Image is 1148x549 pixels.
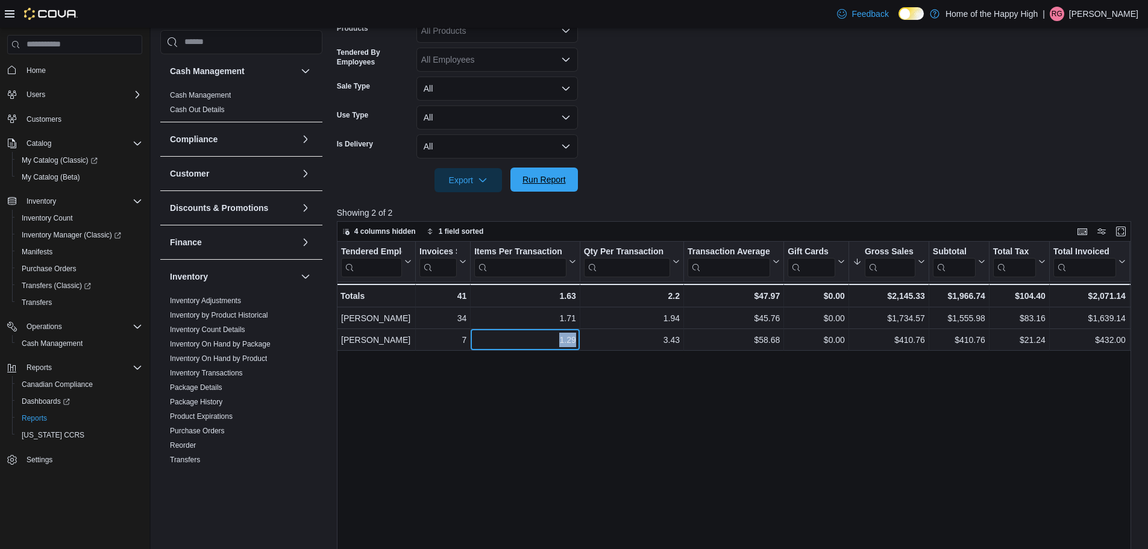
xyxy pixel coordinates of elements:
[22,413,47,423] span: Reports
[832,2,893,26] a: Feedback
[439,227,484,236] span: 1 field sorted
[170,368,243,378] span: Inventory Transactions
[1053,246,1116,277] div: Total Invoiced
[17,394,142,409] span: Dashboards
[27,66,46,75] span: Home
[17,153,142,168] span: My Catalog (Classic)
[170,369,243,377] a: Inventory Transactions
[2,86,147,103] button: Users
[688,311,780,325] div: $45.76
[933,333,985,347] div: $410.76
[865,246,915,257] div: Gross Sales
[933,246,985,277] button: Subtotal
[170,311,268,319] a: Inventory by Product Historical
[788,289,845,303] div: $0.00
[337,48,412,67] label: Tendered By Employees
[419,246,457,277] div: Invoices Sold
[337,110,368,120] label: Use Type
[340,289,412,303] div: Totals
[853,246,925,277] button: Gross Sales
[17,377,98,392] a: Canadian Compliance
[17,153,102,168] a: My Catalog (Classic)
[170,105,225,114] a: Cash Out Details
[688,246,770,277] div: Transaction Average
[170,133,218,145] h3: Compliance
[2,110,147,128] button: Customers
[354,227,416,236] span: 4 columns hidden
[1043,7,1045,21] p: |
[17,411,142,425] span: Reports
[1053,311,1126,325] div: $1,639.14
[337,24,368,33] label: Products
[2,193,147,210] button: Inventory
[12,227,147,243] a: Inventory Manager (Classic)
[298,201,313,215] button: Discounts & Promotions
[561,55,571,64] button: Open list of options
[22,453,57,467] a: Settings
[17,278,142,293] span: Transfers (Classic)
[442,168,495,192] span: Export
[160,293,322,472] div: Inventory
[22,194,142,209] span: Inventory
[12,393,147,410] a: Dashboards
[170,455,200,465] span: Transfers
[170,398,222,406] a: Package History
[1053,246,1126,277] button: Total Invoiced
[170,65,296,77] button: Cash Management
[22,281,91,290] span: Transfers (Classic)
[788,333,845,347] div: $0.00
[788,246,835,277] div: Gift Card Sales
[298,132,313,146] button: Compliance
[170,325,245,334] span: Inventory Count Details
[22,397,70,406] span: Dashboards
[688,246,770,257] div: Transaction Average
[899,7,924,20] input: Dark Mode
[474,333,576,347] div: 1.29
[419,311,466,325] div: 34
[170,441,196,450] a: Reorder
[1075,224,1090,239] button: Keyboard shortcuts
[422,224,489,239] button: 1 field sorted
[337,207,1140,219] p: Showing 2 of 2
[22,264,77,274] span: Purchase Orders
[298,166,313,181] button: Customer
[22,172,80,182] span: My Catalog (Beta)
[22,87,50,102] button: Users
[12,335,147,352] button: Cash Management
[993,333,1046,347] div: $21.24
[17,170,142,184] span: My Catalog (Beta)
[170,91,231,99] a: Cash Management
[1050,7,1064,21] div: Ryan Gibbons
[853,333,925,347] div: $410.76
[522,174,566,186] span: Run Report
[419,333,466,347] div: 7
[22,194,61,209] button: Inventory
[17,245,57,259] a: Manifests
[993,246,1046,277] button: Total Tax
[17,262,142,276] span: Purchase Orders
[170,383,222,392] a: Package Details
[24,8,78,20] img: Cova
[419,289,466,303] div: 41
[22,319,67,334] button: Operations
[17,211,78,225] a: Inventory Count
[170,271,296,283] button: Inventory
[170,339,271,349] span: Inventory On Hand by Package
[170,271,208,283] h3: Inventory
[17,428,142,442] span: Washington CCRS
[474,246,566,277] div: Items Per Transaction
[170,296,241,306] span: Inventory Adjustments
[341,333,412,347] div: [PERSON_NAME]
[993,289,1046,303] div: $104.40
[17,336,87,351] a: Cash Management
[27,455,52,465] span: Settings
[170,354,267,363] a: Inventory On Hand by Product
[27,139,51,148] span: Catalog
[22,360,142,375] span: Reports
[788,246,845,277] button: Gift Cards
[17,394,75,409] a: Dashboards
[1114,224,1128,239] button: Enter fullscreen
[434,168,502,192] button: Export
[788,311,845,325] div: $0.00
